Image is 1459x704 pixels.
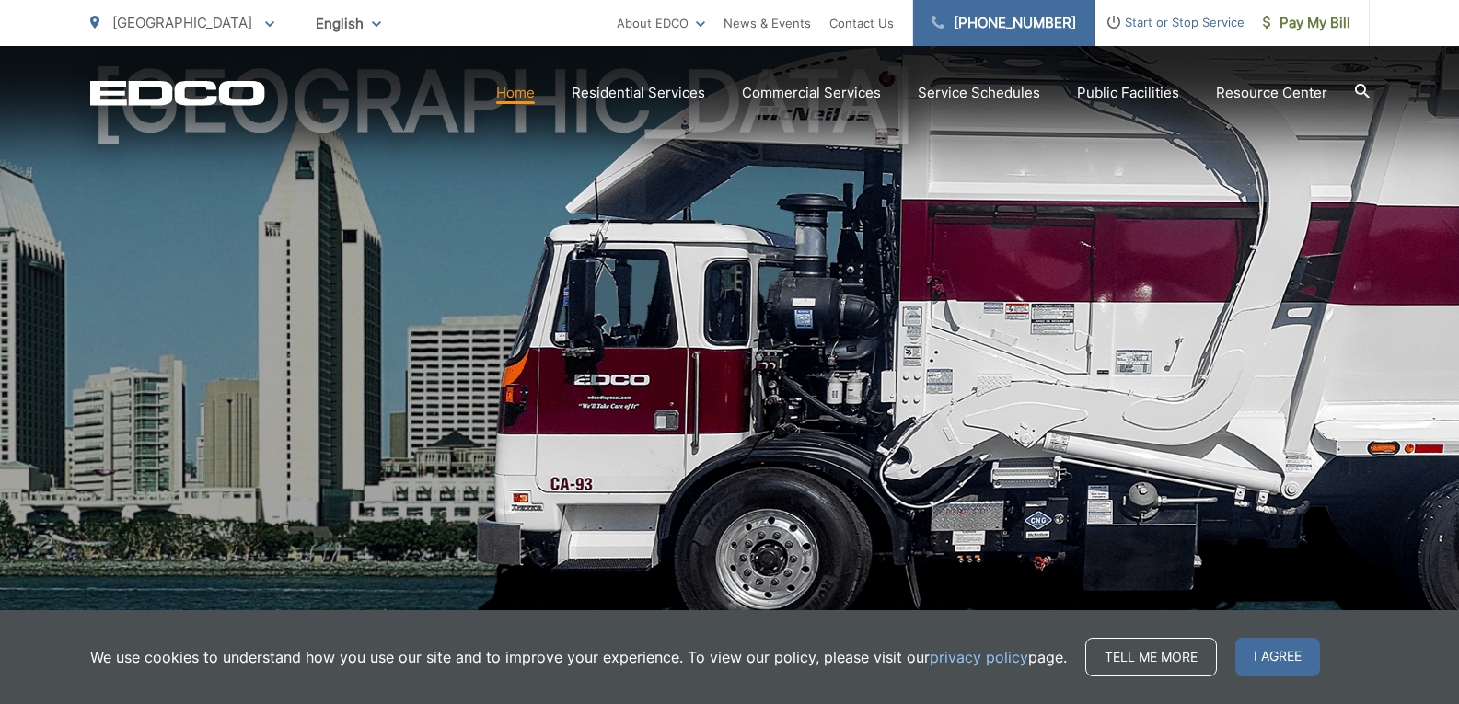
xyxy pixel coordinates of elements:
span: English [302,7,395,40]
a: News & Events [724,12,811,34]
a: Resource Center [1216,82,1327,104]
a: Contact Us [829,12,894,34]
p: We use cookies to understand how you use our site and to improve your experience. To view our pol... [90,646,1067,668]
a: Home [496,82,535,104]
a: Service Schedules [918,82,1040,104]
a: EDCD logo. Return to the homepage. [90,80,265,106]
a: Public Facilities [1077,82,1179,104]
span: Pay My Bill [1263,12,1350,34]
span: I agree [1235,638,1320,676]
a: About EDCO [617,12,705,34]
a: Residential Services [572,82,705,104]
a: Tell me more [1085,638,1217,676]
a: privacy policy [930,646,1028,668]
a: Commercial Services [742,82,881,104]
h1: [GEOGRAPHIC_DATA] [90,55,1370,638]
span: [GEOGRAPHIC_DATA] [112,14,252,31]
